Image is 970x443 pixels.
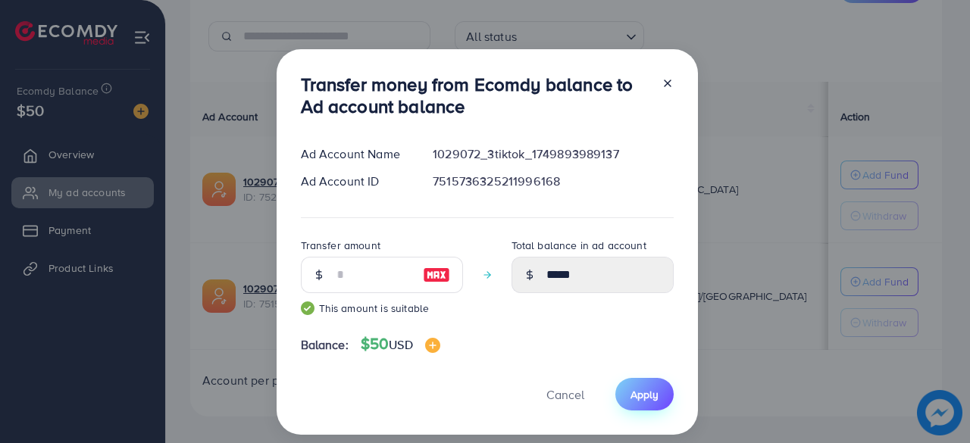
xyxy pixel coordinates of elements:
[615,378,674,410] button: Apply
[527,378,603,410] button: Cancel
[289,173,421,190] div: Ad Account ID
[301,238,380,253] label: Transfer amount
[301,301,314,315] img: guide
[289,145,421,163] div: Ad Account Name
[512,238,646,253] label: Total balance in ad account
[546,386,584,403] span: Cancel
[425,338,440,353] img: image
[421,173,685,190] div: 7515736325211996168
[630,387,659,402] span: Apply
[389,336,412,353] span: USD
[421,145,685,163] div: 1029072_3tiktok_1749893989137
[361,335,440,354] h4: $50
[423,266,450,284] img: image
[301,336,349,354] span: Balance:
[301,301,463,316] small: This amount is suitable
[301,73,649,117] h3: Transfer money from Ecomdy balance to Ad account balance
